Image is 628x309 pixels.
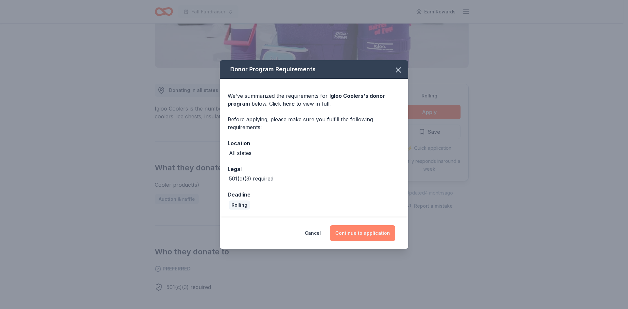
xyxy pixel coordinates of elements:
[228,115,400,131] div: Before applying, please make sure you fulfill the following requirements:
[229,175,273,182] div: 501(c)(3) required
[228,92,400,108] div: We've summarized the requirements for below. Click to view in full.
[229,149,252,157] div: All states
[283,100,295,108] a: here
[228,190,400,199] div: Deadline
[220,60,408,79] div: Donor Program Requirements
[305,225,321,241] button: Cancel
[228,165,400,173] div: Legal
[229,200,250,210] div: Rolling
[228,139,400,147] div: Location
[330,225,395,241] button: Continue to application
